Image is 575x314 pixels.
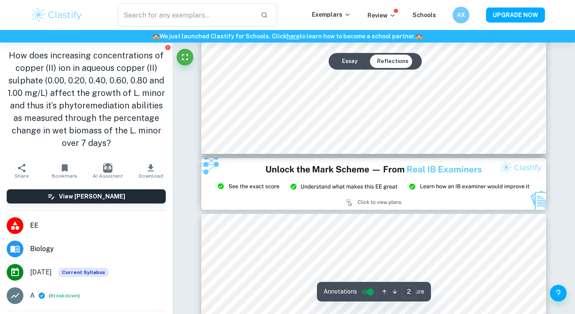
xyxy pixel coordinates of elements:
button: View [PERSON_NAME] [7,189,166,203]
button: Reflections [370,55,415,68]
span: Bookmark [52,173,77,179]
button: Fullscreen [177,49,193,65]
span: Biology [30,244,166,254]
button: Report issue [165,44,171,50]
img: AI Assistant [103,163,112,173]
span: / 28 [416,288,424,296]
span: ( ) [49,292,80,300]
button: Help and Feedback [550,285,567,301]
button: Essay [335,55,364,68]
a: Schools [413,12,436,18]
span: Current Syllabus [58,268,109,277]
button: AI Assistant [86,159,129,183]
button: UPGRADE NOW [486,8,545,23]
h1: How does increasing concentrations of copper (II) ion in aqueous copper (II) sulphate (0.00, 0.20... [7,49,166,149]
img: Ad [201,158,546,210]
div: This exemplar is based on the current syllabus. Feel free to refer to it for inspiration/ideas wh... [58,268,109,277]
p: Review [367,11,396,20]
span: Download [139,173,163,179]
h6: AX [456,10,466,20]
button: AX [453,7,469,23]
a: here [286,33,299,40]
button: Breakdown [51,292,78,299]
span: 🏫 [152,33,160,40]
span: AI Assistant [93,173,123,179]
p: Exemplars [312,10,351,19]
span: [DATE] [30,267,52,277]
span: 🏫 [415,33,423,40]
button: Bookmark [43,159,86,183]
span: EE [30,221,166,231]
img: Clastify logo [30,7,84,23]
span: Annotations [324,287,357,296]
span: Share [15,173,29,179]
h6: We just launched Clastify for Schools. Click to learn how to become a school partner. [2,32,573,41]
h6: View [PERSON_NAME] [59,192,125,201]
button: Download [129,159,172,183]
input: Search for any exemplars... [118,3,254,27]
p: A [30,291,35,301]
